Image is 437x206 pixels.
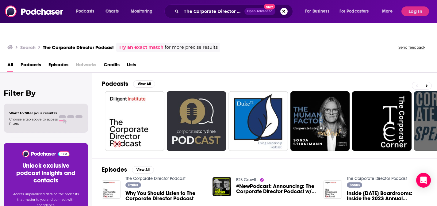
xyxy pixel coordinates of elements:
a: Try an exact match [119,44,163,51]
button: open menu [72,6,102,16]
span: Podcasts [76,7,94,16]
button: View All [132,166,154,174]
a: Charts [102,6,122,16]
span: Trailer [128,183,138,187]
a: #NewPodcast: Announcing: The Corporate Director Podcast w/ Dottie Schindlinger & Meghan Day [236,184,316,194]
a: The Corporate Director Podcast [125,176,186,181]
span: Monitoring [131,7,152,16]
span: Charts [105,7,119,16]
h2: Episodes [102,166,127,174]
button: Open AdvancedNew [244,8,275,15]
img: Why You Should Listen to The Corporate Director Podcast [102,180,121,199]
img: #NewPodcast: Announcing: The Corporate Director Podcast w/ Dottie Schindlinger & Meghan Day [213,177,231,196]
span: Networks [76,60,96,72]
a: B2B Growth [236,177,258,182]
span: For Business [305,7,329,16]
a: EpisodesView All [102,166,154,174]
h3: The Corporate Director Podcast [43,44,114,50]
span: More [382,7,393,16]
a: Why You Should Listen to The Corporate Director Podcast [125,191,205,201]
span: Open Advanced [247,10,273,13]
a: All [7,60,13,72]
button: open menu [335,6,378,16]
span: Bonus [350,183,360,187]
a: Episodes [48,60,68,72]
span: Inside [DATE] Boardrooms: Inside the 2023 Annual Corporate Directors Survey [347,191,427,201]
span: New [264,4,275,10]
span: #NewPodcast: Announcing: The Corporate Director Podcast w/ [PERSON_NAME] & [PERSON_NAME] [236,184,316,194]
button: open menu [378,6,400,16]
img: Podchaser - Follow, Share and Rate Podcasts [5,6,64,17]
button: View All [133,80,155,88]
button: Log In [401,6,429,16]
span: for more precise results [165,44,218,51]
img: Inside Today's Boardrooms: Inside the 2023 Annual Corporate Directors Survey [324,180,342,199]
h3: Unlock exclusive podcast insights and contacts [11,162,81,184]
span: Choose a tab above to access filters. [9,117,58,126]
div: Search podcasts, credits, & more... [170,4,299,18]
h3: Search [20,44,36,50]
img: Podchaser - Follow, Share and Rate Podcasts [22,150,70,157]
h2: Podcasts [102,80,128,88]
button: open menu [126,6,160,16]
button: open menu [301,6,337,16]
div: Open Intercom Messenger [416,173,431,188]
a: Credits [104,60,120,72]
h2: Filter By [4,89,88,97]
a: Inside Today's Boardrooms: Inside the 2023 Annual Corporate Directors Survey [347,191,427,201]
input: Search podcasts, credits, & more... [181,6,244,16]
button: Send feedback [397,45,427,50]
a: Lists [127,60,136,72]
a: The Corporate Director Podcast [347,176,407,181]
a: Podcasts [21,60,41,72]
span: Want to filter your results? [9,111,58,115]
a: PodcastsView All [102,80,155,88]
span: For Podcasters [339,7,369,16]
